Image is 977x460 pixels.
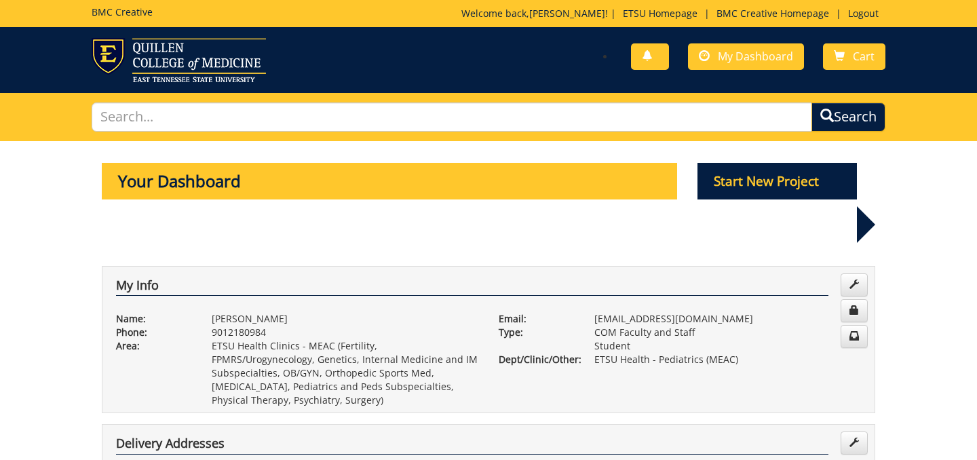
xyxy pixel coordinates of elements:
a: Start New Project [697,176,858,189]
p: Dept/Clinic/Other: [499,353,574,366]
a: My Dashboard [688,43,804,70]
p: [EMAIL_ADDRESS][DOMAIN_NAME] [594,312,861,326]
p: 9012180984 [212,326,478,339]
p: Welcome back, ! | | | [461,7,885,20]
span: My Dashboard [718,49,793,64]
p: Name: [116,312,191,326]
p: Area: [116,339,191,353]
h4: Delivery Addresses [116,437,828,455]
a: Edit Addresses [841,432,868,455]
a: ETSU Homepage [616,7,704,20]
p: COM Faculty and Staff [594,326,861,339]
p: Phone: [116,326,191,339]
p: ETSU Health Clinics - MEAC (Fertility, FPMRS/Urogynecology, Genetics, Internal Medicine and IM Su... [212,339,478,407]
a: Edit Info [841,273,868,296]
p: Student [594,339,861,353]
img: ETSU logo [92,38,266,82]
p: Your Dashboard [102,163,677,199]
h5: BMC Creative [92,7,153,17]
a: BMC Creative Homepage [710,7,836,20]
span: Cart [853,49,875,64]
p: Start New Project [697,163,858,199]
h4: My Info [116,279,828,296]
a: Cart [823,43,885,70]
input: Search... [92,102,812,132]
p: Type: [499,326,574,339]
button: Search [811,102,885,132]
p: [PERSON_NAME] [212,312,478,326]
a: Change Communication Preferences [841,325,868,348]
p: ETSU Health - Pediatrics (MEAC) [594,353,861,366]
a: [PERSON_NAME] [529,7,605,20]
a: Logout [841,7,885,20]
p: Email: [499,312,574,326]
a: Change Password [841,299,868,322]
